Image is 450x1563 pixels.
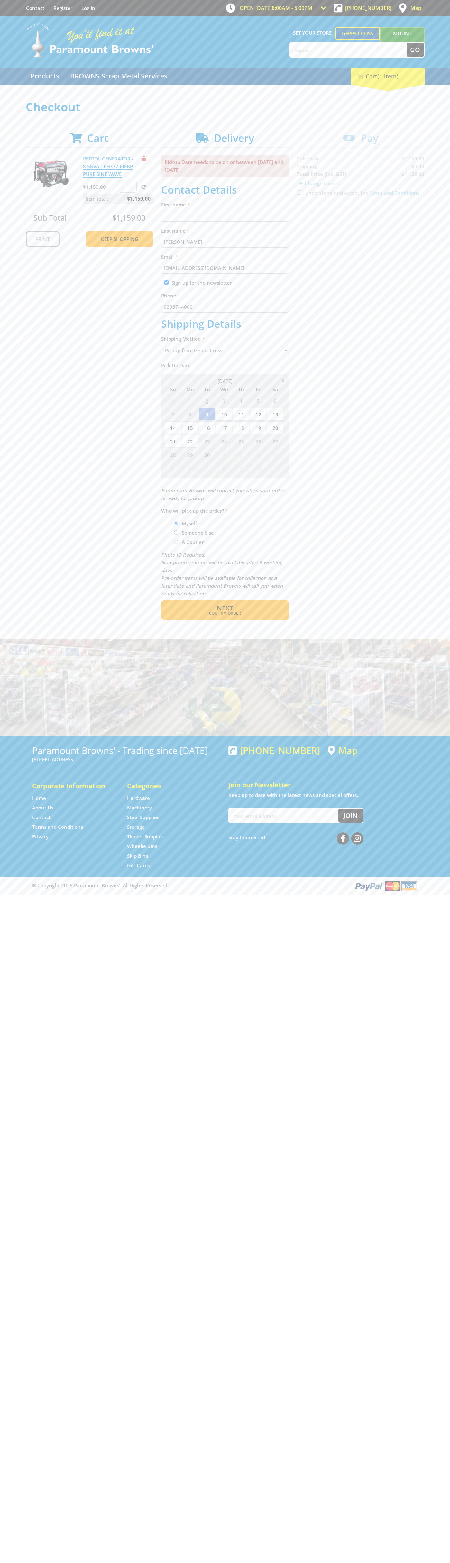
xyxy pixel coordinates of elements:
a: Go to the Privacy page [32,833,49,840]
span: 12 [250,408,266,421]
span: Next [217,604,233,612]
span: 30 [199,448,215,461]
h5: Corporate Information [32,781,114,791]
a: Go to the Steel Supplies page [127,814,159,821]
a: Print [26,231,60,247]
span: 21 [165,435,181,448]
label: Sign up for the newsletter [171,279,232,286]
label: Email [161,253,289,260]
span: OPEN [DATE] [240,5,312,12]
span: 8 [216,462,232,475]
em: Photo ID Required. Non-preorder items will be available after 5 working days Pre-order items will... [161,552,283,597]
span: 3 [250,448,266,461]
button: Next Confirm order [161,600,289,620]
a: Go to the Skip Bins page [127,853,148,859]
span: 31 [165,394,181,407]
button: Join [338,809,363,823]
span: 4 [233,394,249,407]
a: Remove from cart [142,155,146,162]
a: Keep Shopping [86,231,153,247]
p: $1,159.00 [83,183,117,191]
a: Go to the Wheelie Bins page [127,843,157,850]
a: Gepps Cross [335,27,380,40]
span: Set your store [289,27,335,39]
span: Sub Total [33,213,67,223]
span: 7 [199,462,215,475]
label: Who will pick up the order? [161,507,289,515]
div: [PHONE_NUMBER] [228,745,320,755]
span: (1 item) [377,72,399,80]
input: Please select who will pick up the order. [174,530,178,535]
a: Go to the Storage page [127,824,145,830]
label: A Courier [179,536,206,547]
span: 5 [250,394,266,407]
a: Mount [PERSON_NAME] [380,27,425,51]
span: 6 [267,394,283,407]
span: 29 [182,448,198,461]
a: Go to the Home page [32,795,46,801]
span: 24 [216,435,232,448]
input: Please select who will pick up the order. [174,521,178,525]
span: 11 [267,462,283,475]
input: Search [290,43,407,57]
input: Please enter your email address. [161,262,289,274]
span: 18 [233,421,249,434]
span: 26 [250,435,266,448]
a: Go to the Gift Cards page [127,862,150,869]
input: Please enter your telephone number. [161,301,289,313]
h2: Shipping Details [161,318,289,330]
span: 8:00am - 5:00pm [272,5,312,12]
a: Go to the Timber Supplies page [127,833,164,840]
p: [STREET_ADDRESS] [32,755,222,763]
em: Paramount Browns will contact you when your order is ready for pickup [161,487,284,501]
span: 1 [182,394,198,407]
span: 20 [267,421,283,434]
span: Th [233,385,249,394]
a: Go to the Contact page [26,5,44,11]
a: Go to the Terms and Conditions page [32,824,83,830]
label: Phone [161,292,289,299]
button: Go [407,43,424,57]
a: Go to the Contact page [32,814,51,821]
a: View a map of Gepps Cross location [328,745,357,756]
p: Item total: [83,194,153,204]
select: Please select a shipping method. [161,344,289,356]
span: 9 [199,408,215,421]
a: Log in [81,5,95,11]
input: Your email address [229,809,338,823]
div: Stay Connected [228,830,363,845]
span: Tu [199,385,215,394]
span: 5 [165,462,181,475]
a: PETROL GENERATOR - 8.5KVA - PEG7700EBP PURE SINE WAVE [83,155,133,178]
span: Cart [87,131,108,145]
span: 14 [165,421,181,434]
span: 27 [267,435,283,448]
a: Go to the registration page [53,5,72,11]
span: We [216,385,232,394]
span: 8 [182,408,198,421]
span: $1,159.00 [112,213,145,223]
span: Su [165,385,181,394]
a: Go to the Machinery page [127,804,152,811]
h1: Checkout [26,101,425,114]
span: 17 [216,421,232,434]
span: 25 [233,435,249,448]
img: PETROL GENERATOR - 8.5KVA - PEG7700EBP PURE SINE WAVE [32,155,70,193]
span: 2 [233,448,249,461]
span: 13 [267,408,283,421]
span: 16 [199,421,215,434]
label: Pick Up Date [161,361,289,369]
span: 1 [216,448,232,461]
span: 19 [250,421,266,434]
img: Paramount Browns' [26,23,154,58]
span: 23 [199,435,215,448]
h3: Paramount Browns' - Trading since [DATE] [32,745,222,755]
span: 9 [233,462,249,475]
p: Keep up to date with the latest news and special offers. [228,791,418,799]
a: Go to the About Us page [32,804,53,811]
span: 28 [165,448,181,461]
span: Fr [250,385,266,394]
h5: Join our Newsletter [228,781,418,790]
span: $1,159.00 [127,194,151,204]
span: 7 [165,408,181,421]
